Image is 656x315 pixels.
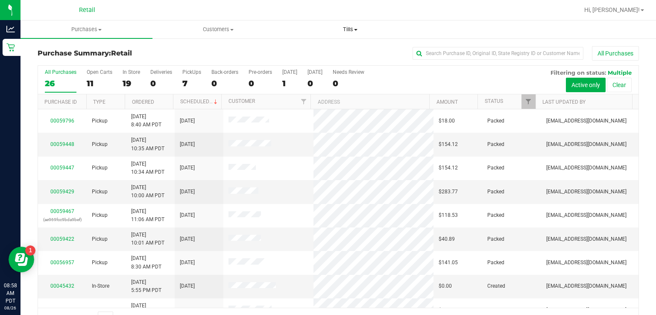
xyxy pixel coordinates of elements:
span: [DATE] 10:00 AM PDT [131,184,164,200]
span: $40.89 [439,235,455,243]
span: [DATE] [180,282,195,290]
iframe: Resource center unread badge [25,245,35,256]
span: [EMAIL_ADDRESS][DOMAIN_NAME] [546,164,627,172]
span: $18.00 [439,117,455,125]
div: 11 [87,79,112,88]
button: Active only [566,78,606,92]
a: Type [93,99,105,105]
a: Purchase ID [44,99,77,105]
a: 00059448 [50,141,74,147]
a: 00059796 [50,118,74,124]
h3: Purchase Summary: [38,50,238,57]
span: $118.53 [439,211,458,219]
span: Retail [79,6,95,14]
span: $141.05 [439,259,458,267]
span: $283.77 [439,188,458,196]
a: Filter [296,94,310,109]
span: [EMAIL_ADDRESS][DOMAIN_NAME] [546,140,627,149]
div: Open Carts [87,69,112,75]
span: Filtering on status: [551,69,606,76]
span: Packed [487,188,504,196]
div: 19 [123,79,140,88]
span: Created [487,282,505,290]
span: [EMAIL_ADDRESS][DOMAIN_NAME] [546,306,627,314]
a: 00059429 [50,189,74,195]
span: [DATE] 5:55 PM PDT [131,278,161,295]
p: 08:58 AM PDT [4,282,17,305]
span: Pickup [92,164,108,172]
span: [DATE] 10:35 AM PDT [131,136,164,152]
span: Pickup [92,235,108,243]
inline-svg: Retail [6,43,15,52]
span: [EMAIL_ADDRESS][DOMAIN_NAME] [546,188,627,196]
span: Pickup [92,140,108,149]
div: Pre-orders [249,69,272,75]
div: 0 [307,79,322,88]
div: [DATE] [307,69,322,75]
span: Pickup [92,117,108,125]
span: $0.00 [439,306,452,314]
span: [EMAIL_ADDRESS][DOMAIN_NAME] [546,282,627,290]
span: Customers [153,26,284,33]
a: Last Updated By [542,99,586,105]
th: Address [310,94,429,109]
p: 08/26 [4,305,17,311]
a: 00059422 [50,236,74,242]
span: Packed [487,259,504,267]
div: Back-orders [211,69,238,75]
a: Customers [152,20,284,38]
a: 00045432 [50,283,74,289]
div: 0 [211,79,238,88]
span: [DATE] [180,117,195,125]
span: [EMAIL_ADDRESS][DOMAIN_NAME] [546,117,627,125]
button: All Purchases [592,46,639,61]
span: [EMAIL_ADDRESS][DOMAIN_NAME] [546,259,627,267]
span: In-Store [92,306,109,314]
span: [DATE] 10:34 AM PDT [131,160,164,176]
p: (ae969fcc9bda9bef) [43,216,82,224]
span: Packed [487,140,504,149]
span: [DATE] 11:06 AM PDT [131,207,164,224]
span: In-Store [92,282,109,290]
span: [DATE] 10:01 AM PDT [131,231,164,247]
span: [DATE] [180,211,195,219]
a: 00059467 [50,208,74,214]
span: Retail [111,49,132,57]
span: Pickup [92,259,108,267]
div: In Store [123,69,140,75]
a: Customer [228,98,255,104]
button: Clear [607,78,632,92]
span: Packed [487,117,504,125]
div: PickUps [182,69,201,75]
div: 7 [182,79,201,88]
span: $154.12 [439,164,458,172]
span: [EMAIL_ADDRESS][DOMAIN_NAME] [546,235,627,243]
span: Multiple [608,69,632,76]
a: Filter [521,94,536,109]
span: [DATE] 8:40 AM PDT [131,113,161,129]
div: 1 [282,79,297,88]
span: Packed [487,164,504,172]
div: All Purchases [45,69,76,75]
span: [EMAIL_ADDRESS][DOMAIN_NAME] [546,211,627,219]
a: Tills [284,20,416,38]
input: Search Purchase ID, Original ID, State Registry ID or Customer Name... [413,47,583,60]
a: 00056957 [50,260,74,265]
iframe: Resource center [9,247,34,272]
span: Packed [487,235,504,243]
span: [DATE] [180,259,195,267]
span: Pickup [92,211,108,219]
span: $0.00 [439,282,452,290]
span: Purchases [20,26,152,33]
a: Amount [436,99,458,105]
a: Ordered [132,99,154,105]
div: 0 [249,79,272,88]
span: [DATE] [180,188,195,196]
a: 00058262 [50,307,74,313]
span: [DATE] 8:30 AM PDT [131,254,161,271]
span: Pickup [92,188,108,196]
div: [DATE] [282,69,297,75]
a: Status [485,98,503,104]
div: 0 [150,79,172,88]
span: [DATE] [180,164,195,172]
